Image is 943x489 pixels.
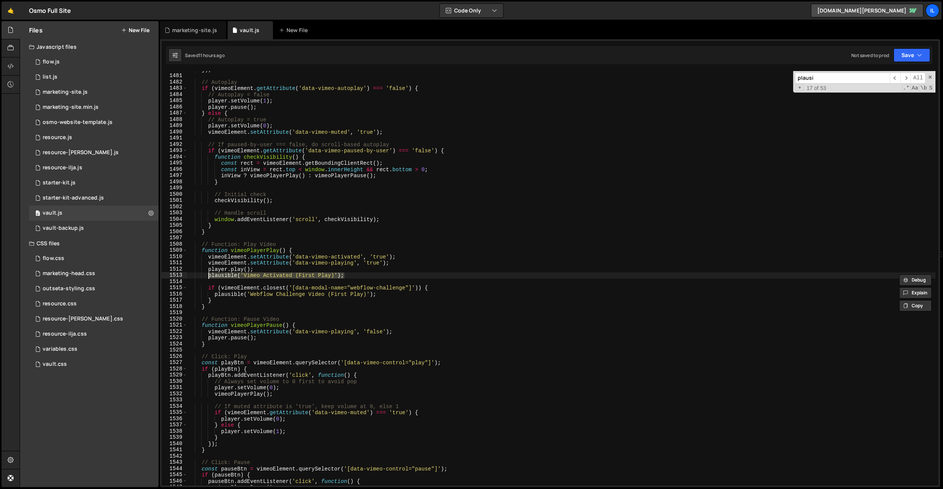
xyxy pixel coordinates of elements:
div: 10598/27705.js [29,130,159,145]
div: 10598/25099.css [29,357,159,372]
div: marketing-head.css [43,270,95,277]
div: resource.css [43,300,77,307]
span: 17 of 53 [804,85,829,91]
button: Debug [899,274,932,286]
button: Copy [899,300,932,311]
div: 1531 [162,384,187,391]
div: 10598/28174.js [29,85,159,100]
div: 1509 [162,247,187,254]
div: 10598/27344.js [29,54,159,70]
div: 10598/28175.css [29,266,159,281]
div: 1535 [162,409,187,416]
div: 1516 [162,291,187,297]
div: 1512 [162,266,187,272]
div: list.js [43,74,57,80]
div: 10598/44726.js [29,190,159,206]
button: Save [894,48,930,62]
div: 10598/27345.css [29,251,159,266]
div: 1491 [162,135,187,141]
span: Whole Word Search [920,84,928,92]
div: 1504 [162,216,187,223]
div: 1484 [162,91,187,98]
div: 10598/26158.js [29,70,159,85]
div: 1546 [162,478,187,484]
h2: Files [29,26,43,34]
div: 1510 [162,254,187,260]
div: 1529 [162,372,187,378]
div: 1482 [162,79,187,85]
div: 10598/27703.css [29,327,159,342]
button: Explain [899,287,932,299]
div: marketing-site.min.js [43,104,99,111]
div: 1513 [162,272,187,279]
div: 1503 [162,210,187,216]
div: 1532 [162,391,187,397]
div: Saved [185,52,225,59]
div: 1483 [162,85,187,91]
div: 1527 [162,359,187,366]
div: resource-[PERSON_NAME].css [43,316,123,322]
div: 1500 [162,191,187,198]
div: 11 hours ago [199,52,225,59]
div: 1540 [162,441,187,447]
div: 1488 [162,116,187,123]
div: 10598/27700.js [29,160,159,175]
div: marketing-site.js [43,89,88,96]
div: 1515 [162,285,187,291]
div: 1526 [162,353,187,360]
div: vault.js [240,26,259,34]
div: Not saved to prod [851,52,889,59]
span: CaseSensitive Search [911,84,919,92]
div: 1494 [162,154,187,160]
div: 1541 [162,447,187,453]
div: 1498 [162,179,187,185]
div: 10598/25101.js [29,221,159,236]
div: 1507 [162,235,187,241]
input: Search for [795,73,890,84]
div: 1496 [162,166,187,173]
div: 1495 [162,160,187,166]
div: outseta-styling.css [43,285,95,292]
div: resource.js [43,134,72,141]
button: Code Only [440,4,503,17]
div: 1538 [162,428,187,435]
a: [DOMAIN_NAME][PERSON_NAME] [811,4,923,17]
div: 10598/27496.css [29,342,159,357]
div: starter-kit.js [43,180,76,186]
div: 1485 [162,97,187,104]
div: 1497 [162,172,187,179]
div: 1534 [162,403,187,410]
div: 1506 [162,229,187,235]
div: 10598/28787.js [29,100,159,115]
div: 1545 [162,472,187,478]
div: CSS files [20,236,159,251]
a: Il [926,4,939,17]
div: New File [279,26,311,34]
div: 10598/27699.css [29,296,159,311]
div: 1505 [162,222,187,229]
div: variables.css [43,346,77,353]
div: 10598/29018.js [29,115,159,130]
div: 1537 [162,422,187,428]
div: 1530 [162,378,187,385]
div: 10598/27701.js [29,145,159,160]
div: 1525 [162,347,187,353]
span: Toggle Replace mode [796,84,804,91]
div: 1502 [162,204,187,210]
div: 1487 [162,110,187,116]
div: starter-kit-advanced.js [43,195,104,201]
div: Osmo Full Site [29,6,71,15]
div: osmo-website-template.js [43,119,112,126]
div: 1542 [162,453,187,460]
div: resource-ilja.css [43,331,87,337]
span: Search In Selection [928,84,933,92]
div: 10598/27499.css [29,281,159,296]
div: resource-ilja.js [43,164,82,171]
div: 1492 [162,141,187,148]
div: 1514 [162,279,187,285]
button: New File [121,27,149,33]
div: resource-[PERSON_NAME].js [43,149,119,156]
div: vault.css [43,361,67,368]
div: 1493 [162,147,187,154]
div: marketing-site.js [172,26,217,34]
